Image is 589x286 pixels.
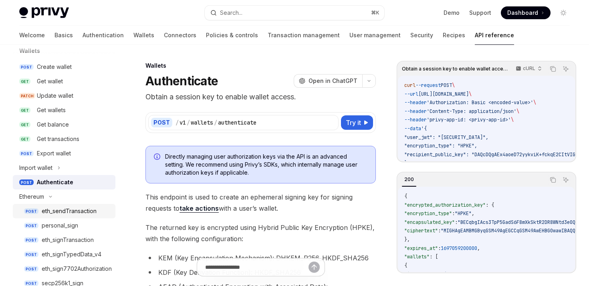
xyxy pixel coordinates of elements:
[19,192,44,201] div: Ethereum
[501,6,551,19] a: Dashboard
[37,91,73,101] div: Update wallet
[477,245,480,252] span: ,
[309,77,357,85] span: Open in ChatGPT
[206,26,258,45] a: Policies & controls
[404,245,438,252] span: "expires_at"
[455,210,472,217] span: "HPKE"
[418,271,491,277] span: "ubul5xhljqorce73sf82u0p3"
[402,175,416,184] div: 200
[13,60,115,74] a: POSTCreate wallet
[145,222,376,244] span: The returned key is encrypted using Hybrid Public Key Encryption (HPKE), with the following confi...
[42,206,97,216] div: eth_sendTransaction
[19,107,30,113] span: GET
[443,26,465,45] a: Recipes
[404,193,407,199] span: {
[441,245,477,252] span: 1697059200000
[404,143,477,149] span: "encryption_type": "HPKE",
[455,219,458,226] span: :
[191,119,213,127] div: wallets
[469,91,472,97] span: \
[404,228,438,234] span: "ciphertext"
[13,74,115,89] a: GETGet wallet
[452,82,455,89] span: \
[404,91,418,97] span: --url
[13,117,115,132] a: GETGet balance
[37,77,63,86] div: Get wallet
[404,117,427,123] span: --header
[13,103,115,117] a: GETGet wallets
[165,153,367,177] span: Directly managing user authorization keys via the API is an advanced setting. We recommend using ...
[145,252,376,264] li: KEM (Key Encapsulation Mechanism): DHKEM_P256_HKDF_SHA256
[19,136,30,142] span: GET
[475,26,514,45] a: API reference
[13,247,115,262] a: POSTeth_signTypedData_v4
[427,117,511,123] span: 'privy-app-id: <privy-app-id>'
[404,262,407,269] span: {
[37,177,73,187] div: Authenticate
[438,228,441,234] span: :
[19,64,34,70] span: POST
[42,250,101,259] div: eth_signTypedData_v4
[410,26,433,45] a: Security
[37,134,79,144] div: Get transactions
[42,264,112,274] div: eth_sign7702Authorization
[268,26,340,45] a: Transaction management
[19,93,35,99] span: PATCH
[416,82,441,89] span: --request
[145,191,376,214] span: This endpoint is used to create an ephemeral signing key for signing requests to with a user’s wa...
[218,119,256,127] div: authenticate
[175,119,179,127] div: /
[37,105,66,115] div: Get wallets
[19,79,30,85] span: GET
[404,254,430,260] span: "wallets"
[430,254,438,260] span: : [
[294,74,362,88] button: Open in ChatGPT
[404,219,455,226] span: "encapsulated_key"
[486,202,494,208] span: : {
[561,64,571,74] button: Ask AI
[511,117,514,123] span: \
[511,62,545,76] button: cURL
[516,108,519,115] span: \
[180,119,186,127] div: v1
[561,175,571,185] button: Ask AI
[438,245,441,252] span: :
[416,271,418,277] span: :
[469,9,491,17] a: Support
[523,65,535,72] p: cURL
[145,62,376,70] div: Wallets
[42,221,78,230] div: personal_sign
[349,26,401,45] a: User management
[444,9,460,17] a: Demo
[371,10,379,16] span: ⌘ K
[19,163,52,173] div: Import wallet
[472,210,474,217] span: ,
[404,210,452,217] span: "encryption_type"
[220,8,242,18] div: Search...
[404,134,488,141] span: "user_jwt": "[SECURITY_DATA]",
[37,120,69,129] div: Get balance
[309,262,320,273] button: Send message
[19,26,45,45] a: Welcome
[404,82,416,89] span: curl
[346,118,361,127] span: Try it
[441,82,452,89] span: POST
[133,26,154,45] a: Wallets
[13,233,115,247] a: POSTeth_signTransaction
[13,204,115,218] a: POSTeth_sendTransaction
[145,74,218,88] h1: Authenticate
[154,153,162,161] svg: Info
[42,235,94,245] div: eth_signTransaction
[37,62,72,72] div: Create wallet
[24,266,38,272] span: POST
[24,208,38,214] span: POST
[13,132,115,146] a: GETGet transactions
[402,66,508,72] span: Obtain a session key to enable wallet access.
[19,151,34,157] span: POST
[404,160,410,166] span: }'
[452,210,455,217] span: :
[13,262,115,276] a: POSTeth_sign7702Authorization
[404,271,416,277] span: "id"
[164,26,196,45] a: Connectors
[404,125,421,132] span: --data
